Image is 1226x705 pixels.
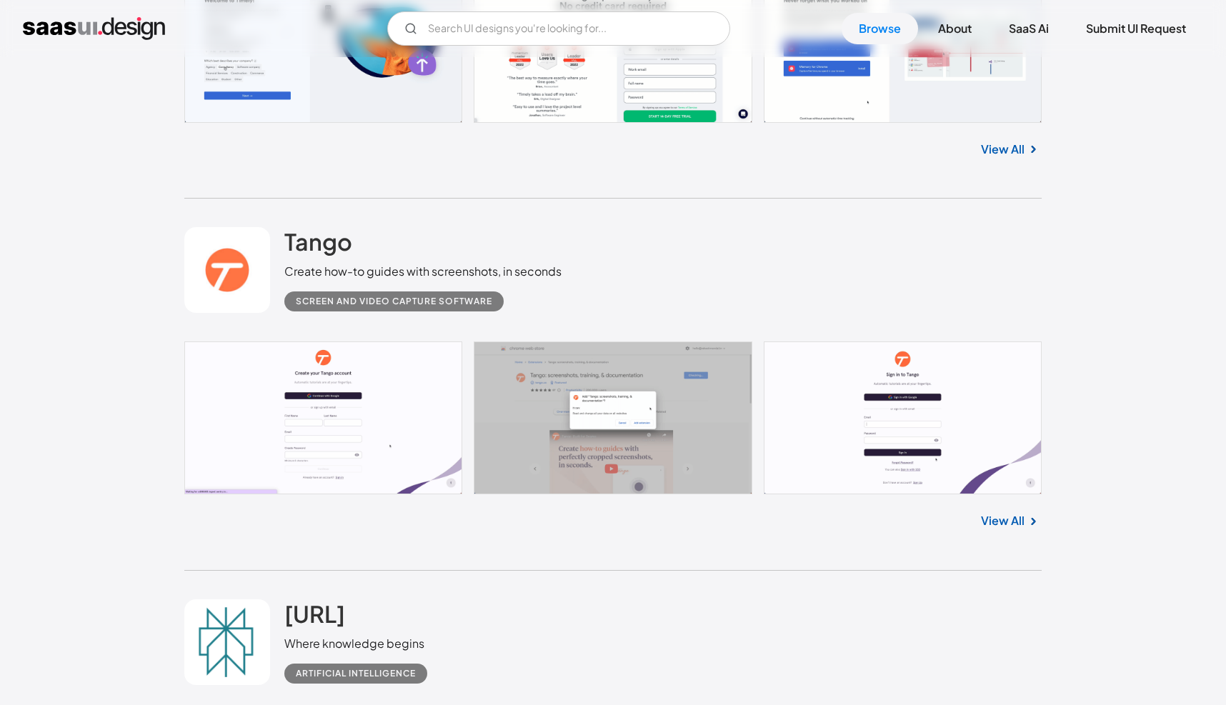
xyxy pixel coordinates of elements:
[284,227,352,256] h2: Tango
[981,141,1025,158] a: View All
[921,13,989,44] a: About
[284,635,439,652] div: Where knowledge begins
[284,599,345,628] h2: [URL]
[387,11,730,46] input: Search UI designs you're looking for...
[284,599,345,635] a: [URL]
[23,17,165,40] a: home
[992,13,1066,44] a: SaaS Ai
[296,293,492,310] div: Screen and Video Capture Software
[284,227,352,263] a: Tango
[842,13,918,44] a: Browse
[284,263,562,280] div: Create how-to guides with screenshots, in seconds
[296,665,416,682] div: Artificial Intelligence
[387,11,730,46] form: Email Form
[1069,13,1203,44] a: Submit UI Request
[981,512,1025,529] a: View All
